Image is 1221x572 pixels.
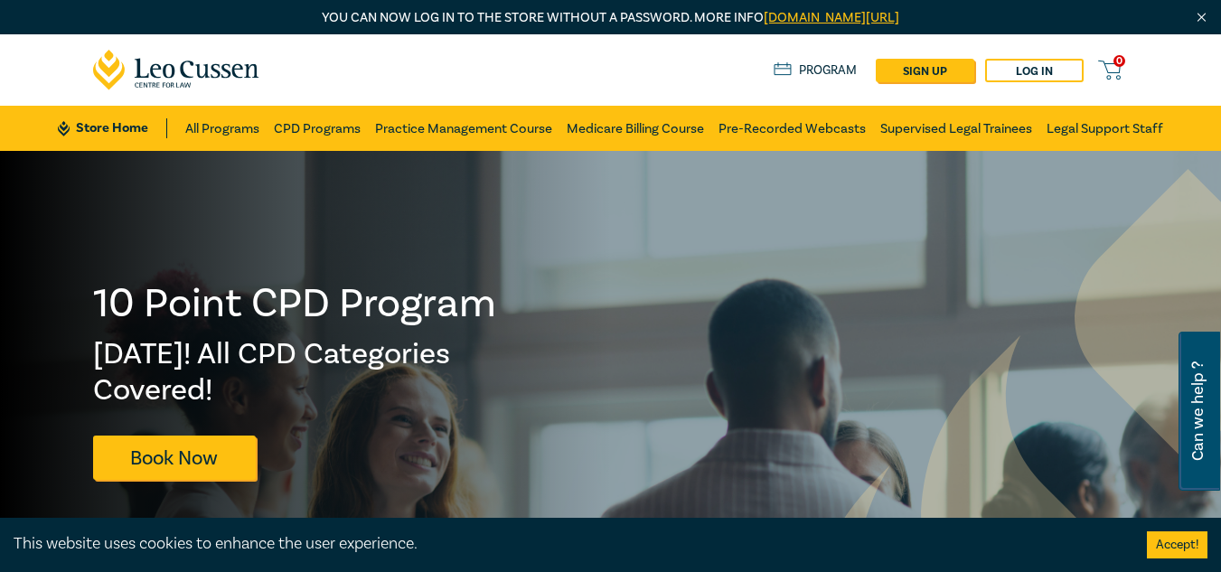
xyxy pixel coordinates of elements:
a: Pre-Recorded Webcasts [719,106,866,151]
a: Log in [985,59,1084,82]
a: Medicare Billing Course [567,106,704,151]
a: Supervised Legal Trainees [880,106,1032,151]
a: Store Home [58,118,167,138]
img: Close [1194,10,1209,25]
a: CPD Programs [274,106,361,151]
span: Can we help ? [1189,342,1207,480]
h2: [DATE]! All CPD Categories Covered! [93,336,498,408]
p: You can now log in to the store without a password. More info [93,8,1129,28]
h1: 10 Point CPD Program [93,280,498,327]
a: Book Now [93,436,256,480]
a: Legal Support Staff [1047,106,1163,151]
button: Accept cookies [1147,531,1207,558]
a: All Programs [185,106,259,151]
a: [DOMAIN_NAME][URL] [764,9,899,26]
span: 0 [1113,55,1125,67]
a: Practice Management Course [375,106,552,151]
a: sign up [876,59,974,82]
a: Program [774,61,858,80]
div: This website uses cookies to enhance the user experience. [14,532,1120,556]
